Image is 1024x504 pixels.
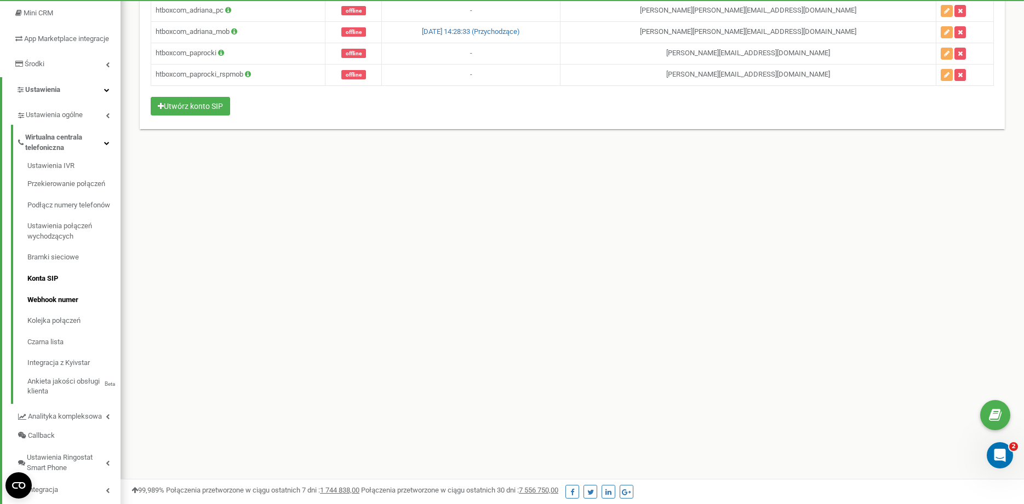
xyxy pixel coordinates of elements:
[27,247,121,268] a: Bramki sieciowe
[560,64,936,85] td: [PERSON_NAME] [EMAIL_ADDRESS][DOMAIN_NAME]
[382,43,560,64] td: -
[16,477,121,500] a: Integracja
[151,43,325,64] td: htboxcom_paprocki
[28,412,102,422] span: Analityka kompleksowa
[25,60,44,68] span: Środki
[27,268,121,289] a: Konta SIP
[27,332,121,353] a: Czarna lista
[27,352,121,374] a: Integracja z Kyivstar
[27,485,58,495] span: Integracja
[341,27,366,37] span: offline
[382,64,560,85] td: -
[27,173,121,195] a: Przekierowanie połączeń
[27,453,106,473] span: Ustawienia Ringostat Smart Phone
[151,21,325,43] td: htboxcom_adriana_mob
[16,404,121,426] a: Analityka kompleksowa
[166,486,359,494] span: Połączenia przetworzone w ciągu ostatnich 7 dni :
[1009,442,1018,451] span: 2
[25,132,104,153] span: Wirtualna centrala telefoniczna
[151,64,325,85] td: htboxcom_paprocki_rspmob
[28,431,55,441] span: Callback
[27,161,121,174] a: Ustawienia IVR
[341,70,366,79] span: offline
[151,97,230,115] button: Utwórz konto SIP
[27,195,121,216] a: Podłącz numery telefonów
[27,216,121,247] a: Ustawienia połączeń wychodzących
[27,374,121,397] a: Ankieta jakości obsługi klientaBeta
[16,426,121,445] a: Callback
[16,445,121,477] a: Ustawienia Ringostat Smart Phone
[987,442,1013,468] iframe: Intercom live chat
[519,486,558,494] u: 7 556 750,00
[320,486,359,494] u: 1 744 838,00
[131,486,164,494] span: 99,989%
[27,289,121,311] a: Webhook numer
[341,49,366,58] span: offline
[341,6,366,15] span: offline
[560,43,936,64] td: [PERSON_NAME] [EMAIL_ADDRESS][DOMAIN_NAME]
[16,125,121,157] a: Wirtualna centrala telefoniczna
[24,9,53,17] span: Mini CRM
[361,486,558,494] span: Połączenia przetworzone w ciągu ostatnich 30 dni :
[5,472,32,499] button: Open CMP widget
[16,102,121,125] a: Ustawienia ogólne
[24,34,109,43] span: App Marketplace integracje
[560,21,936,43] td: [PERSON_NAME] [PERSON_NAME][EMAIL_ADDRESS][DOMAIN_NAME]
[26,110,83,120] span: Ustawienia ogólne
[27,310,121,332] a: Kolejka połączeń
[2,77,121,103] a: Ustawienia
[25,85,60,94] span: Ustawienia
[422,27,520,36] a: [DATE] 14:28:33 (Przychodzące)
